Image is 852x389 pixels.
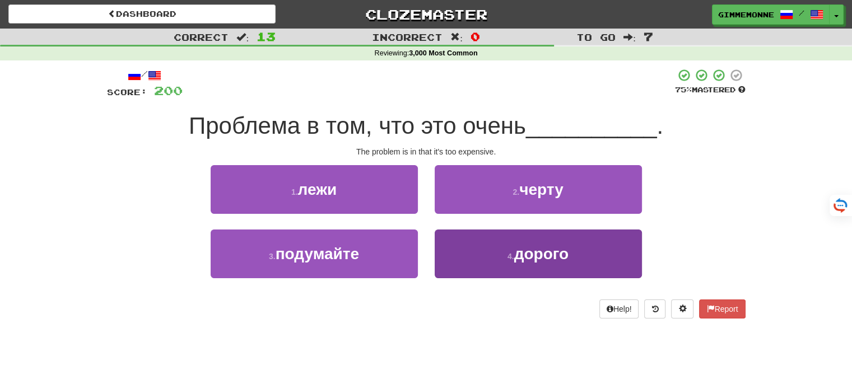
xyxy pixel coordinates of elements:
div: / [107,68,183,82]
a: Dashboard [8,4,276,24]
span: : [236,32,249,42]
span: Проблема в том, что это очень [189,113,526,139]
small: 1 . [291,188,298,196]
span: To go [576,31,616,43]
div: The problem is in that it's too expensive. [107,146,746,157]
button: 3.подумайте [211,229,418,278]
span: 75 % [675,85,692,94]
span: : [623,32,636,42]
span: / [799,9,804,17]
button: 1.лежи [211,165,418,214]
span: __________ [526,113,657,139]
strong: 3,000 Most Common [409,49,477,57]
span: 13 [257,30,276,43]
button: Help! [599,299,639,318]
span: 7 [644,30,653,43]
small: 3 . [269,252,276,261]
span: 200 [154,83,183,97]
small: 2 . [513,188,519,196]
span: черту [519,181,564,198]
span: подумайте [276,245,359,263]
span: : [450,32,463,42]
span: Score: [107,87,147,97]
span: Incorrect [372,31,443,43]
span: . [657,113,663,139]
span: лежи [298,181,337,198]
span: Correct [174,31,229,43]
button: 2.черту [435,165,642,214]
button: Round history (alt+y) [644,299,665,318]
span: 0 [471,30,480,43]
span: Gimmemonne [718,10,774,20]
a: Gimmemonne / [712,4,830,25]
a: Clozemaster [292,4,560,24]
div: Mastered [675,85,746,95]
small: 4 . [508,252,514,261]
button: 4.дорого [435,229,642,278]
button: Report [699,299,745,318]
span: дорого [514,245,569,263]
